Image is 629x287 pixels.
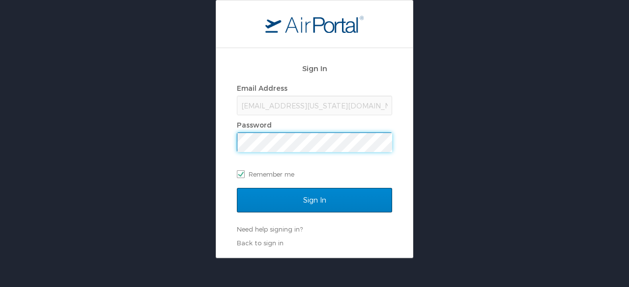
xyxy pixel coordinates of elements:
label: Email Address [237,84,287,92]
img: logo [265,15,364,33]
h2: Sign In [237,63,392,74]
label: Password [237,121,272,129]
label: Remember me [237,167,392,182]
a: Back to sign in [237,239,284,247]
a: Need help signing in? [237,225,303,233]
input: Sign In [237,188,392,212]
